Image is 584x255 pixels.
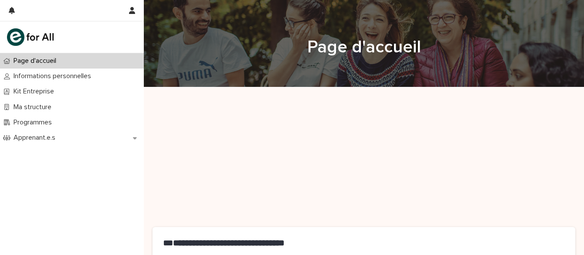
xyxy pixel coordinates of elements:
[10,118,59,127] p: Programmes
[10,87,61,96] p: Kit Entreprise
[10,134,62,142] p: Apprenant.e.s
[10,72,98,80] p: Informations personnelles
[153,37,575,58] h1: Page d'accueil
[7,28,54,46] img: mHINNnv7SNCQZijbaqql
[10,57,63,65] p: Page d'accueil
[10,103,58,111] p: Ma structure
